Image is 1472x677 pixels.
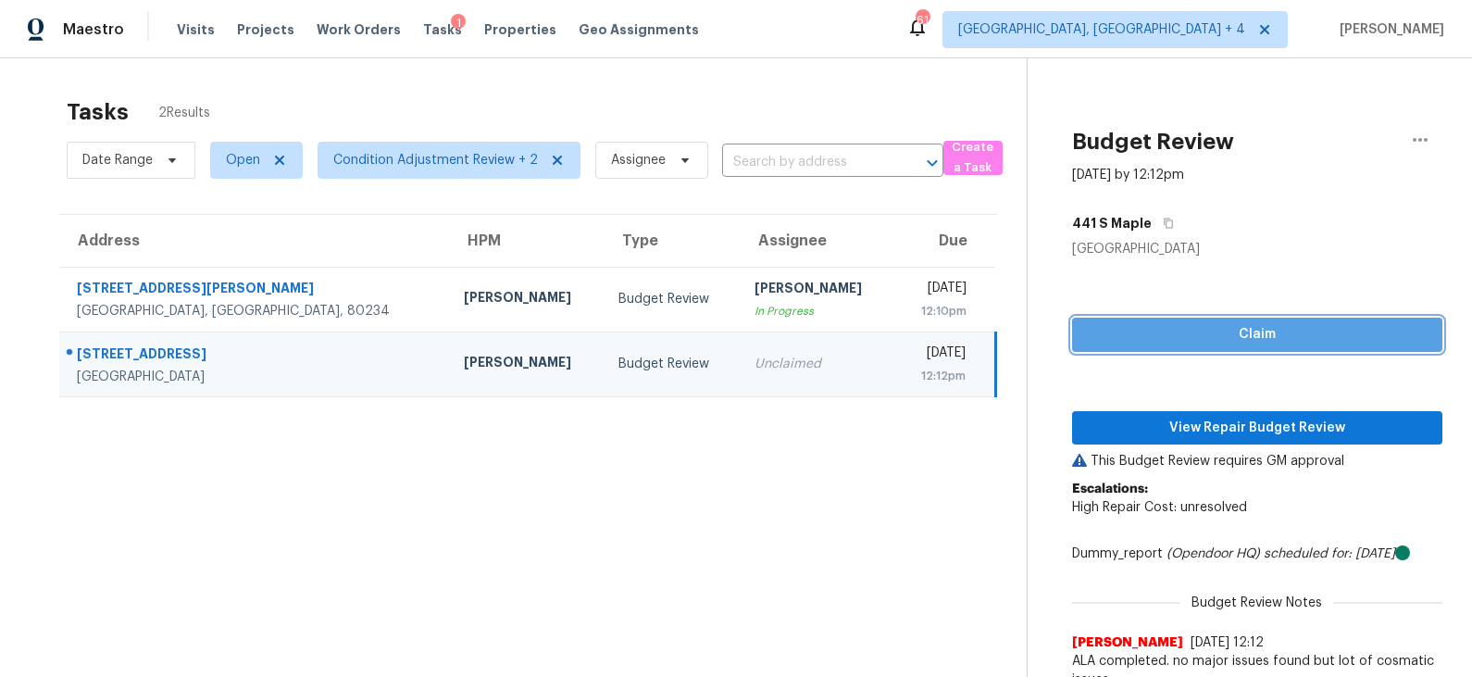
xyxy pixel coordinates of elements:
span: Properties [484,20,556,39]
div: Budget Review [618,355,725,373]
span: [DATE] 12:12 [1191,636,1264,649]
th: Address [59,215,449,267]
div: [DATE] [909,279,967,302]
span: Geo Assignments [579,20,699,39]
h2: Budget Review [1072,132,1234,151]
button: Create a Task [943,141,1003,175]
span: Projects [237,20,294,39]
button: View Repair Budget Review [1072,411,1442,445]
div: [GEOGRAPHIC_DATA] [77,368,434,386]
div: [DATE] [909,344,966,367]
span: Budget Review Notes [1180,594,1333,612]
div: [GEOGRAPHIC_DATA], [GEOGRAPHIC_DATA], 80234 [77,302,434,320]
div: [PERSON_NAME] [755,279,879,302]
div: [STREET_ADDRESS] [77,345,434,368]
span: Assignee [611,151,666,169]
h2: Tasks [67,103,129,121]
span: View Repair Budget Review [1087,417,1428,440]
span: Claim [1087,323,1428,346]
span: High Repair Cost: unresolved [1072,501,1247,514]
b: Escalations: [1072,483,1148,495]
div: 12:12pm [909,367,966,385]
span: Open [226,151,260,169]
button: Claim [1072,318,1442,352]
span: Create a Task [953,137,993,180]
i: (Opendoor HQ) [1166,547,1260,560]
div: 12:10pm [909,302,967,320]
th: Assignee [740,215,894,267]
div: Dummy_report [1072,545,1442,563]
span: Visits [177,20,215,39]
span: Maestro [63,20,124,39]
th: HPM [449,215,604,267]
span: Work Orders [317,20,401,39]
th: Type [604,215,740,267]
div: [STREET_ADDRESS][PERSON_NAME] [77,279,434,302]
div: In Progress [755,302,879,320]
span: 2 Results [158,104,210,122]
div: 61 [916,11,929,30]
div: [DATE] by 12:12pm [1072,166,1184,184]
input: Search by address [722,148,892,177]
span: [PERSON_NAME] [1332,20,1444,39]
span: Date Range [82,151,153,169]
button: Open [919,150,945,176]
div: Budget Review [618,290,725,308]
div: 1 [451,14,466,32]
th: Due [894,215,995,267]
span: Tasks [423,23,462,36]
div: [PERSON_NAME] [464,353,589,376]
h5: 441 S Maple [1072,214,1152,232]
i: scheduled for: [DATE] [1264,547,1395,560]
button: Copy Address [1152,207,1177,240]
p: This Budget Review requires GM approval [1072,452,1442,470]
span: [GEOGRAPHIC_DATA], [GEOGRAPHIC_DATA] + 4 [958,20,1245,39]
div: [GEOGRAPHIC_DATA] [1072,240,1442,258]
div: [PERSON_NAME] [464,288,589,311]
span: [PERSON_NAME] [1072,633,1183,652]
div: Unclaimed [755,355,879,373]
span: Condition Adjustment Review + 2 [333,151,538,169]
